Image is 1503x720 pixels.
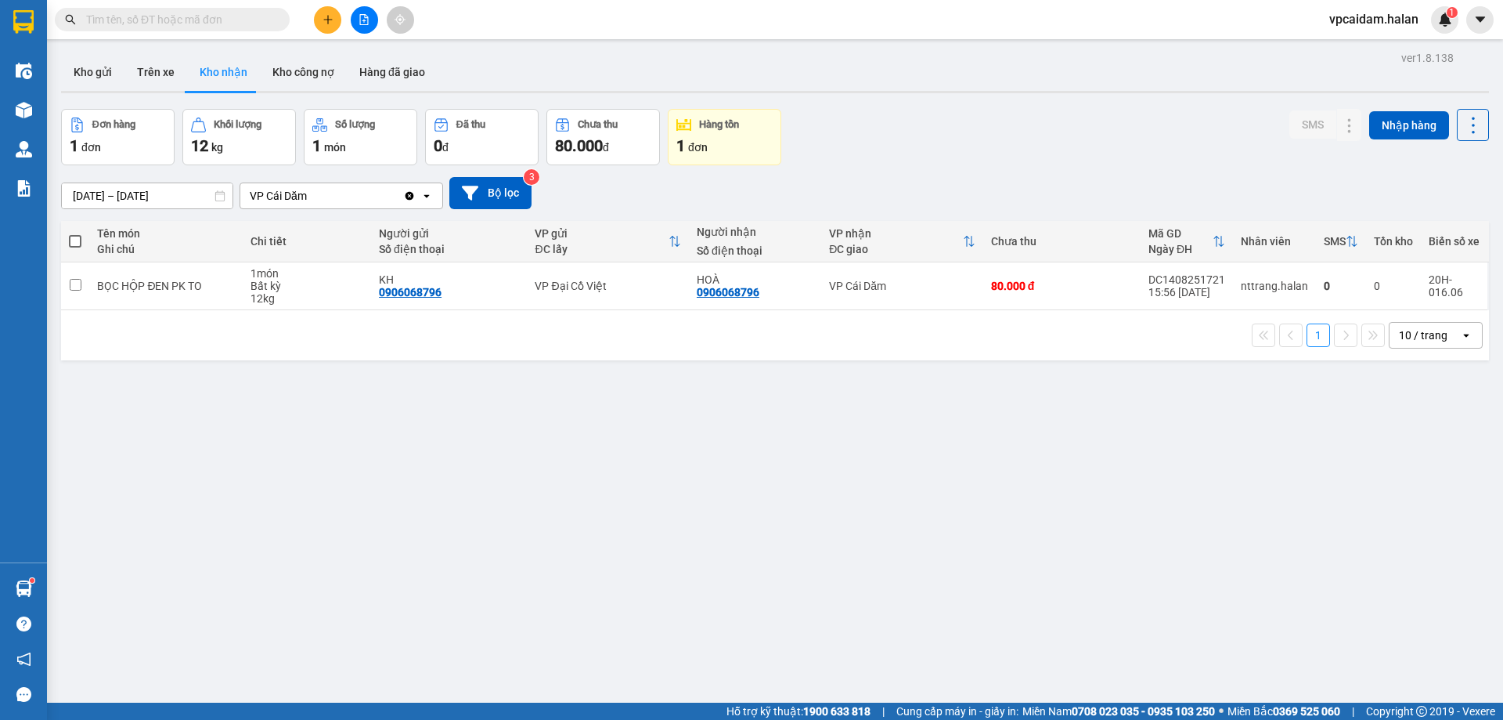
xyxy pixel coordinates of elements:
div: 15:56 [DATE] [1148,286,1225,298]
sup: 1 [30,578,34,583]
button: Bộ lọc [449,177,532,209]
span: đơn [81,141,101,154]
div: BỌC HỘP ĐEN PK TO [97,280,235,292]
div: VP Cái Dăm [250,188,307,204]
span: copyright [1416,706,1427,717]
img: warehouse-icon [16,102,32,118]
div: Bất kỳ [250,280,363,292]
button: Nhập hàng [1369,111,1449,139]
button: Hàng đã giao [347,53,438,91]
div: Chưa thu [578,119,618,130]
div: Chưa thu [991,235,1133,248]
button: plus [314,6,341,34]
span: 12 [191,136,208,155]
div: ĐC giao [829,243,963,255]
span: | [1352,703,1354,720]
div: VP Cái Dăm [829,280,975,292]
div: Biển số xe [1429,235,1480,248]
th: Toggle SortBy [1316,221,1366,262]
div: DC1408251721 [1148,273,1225,286]
span: 1 [676,136,685,155]
div: nttrang.halan [1241,280,1308,292]
button: Đơn hàng1đơn [61,109,175,165]
th: Toggle SortBy [1141,221,1233,262]
span: file-add [359,14,369,25]
span: món [324,141,346,154]
span: caret-down [1473,13,1487,27]
strong: 1900 633 818 [803,705,870,718]
div: KH [379,273,519,286]
div: SMS [1324,235,1346,248]
button: Kho gửi [61,53,124,91]
img: solution-icon [16,180,32,197]
span: question-circle [16,617,31,631]
sup: 1 [1447,7,1458,18]
div: 20H-016.06 [1429,273,1480,298]
div: HOÀ [697,273,813,286]
span: 1 [70,136,78,155]
div: Hàng tồn [699,119,739,130]
span: Miền Nam [1022,703,1215,720]
span: 0 [434,136,442,155]
button: caret-down [1466,6,1494,34]
span: đ [603,141,609,154]
div: Số điện thoại [379,243,519,255]
svg: open [420,190,433,202]
span: đơn [688,141,708,154]
button: Kho nhận [187,53,260,91]
div: 10 / trang [1399,327,1447,343]
span: 1 [312,136,321,155]
span: Hỗ trợ kỹ thuật: [726,703,870,720]
div: 0 [1324,280,1358,292]
span: 1 [1449,7,1454,18]
span: vpcaidam.halan [1317,9,1431,29]
span: notification [16,652,31,667]
div: Số điện thoại [697,244,813,257]
span: 80.000 [555,136,603,155]
button: Số lượng1món [304,109,417,165]
div: VP nhận [829,227,963,240]
button: Hàng tồn1đơn [668,109,781,165]
span: đ [442,141,449,154]
button: aim [387,6,414,34]
span: | [882,703,885,720]
button: SMS [1289,110,1336,139]
span: Cung cấp máy in - giấy in: [896,703,1018,720]
div: 12 kg [250,292,363,305]
img: warehouse-icon [16,581,32,597]
div: Số lượng [335,119,375,130]
div: Mã GD [1148,227,1213,240]
th: Toggle SortBy [821,221,983,262]
div: Đã thu [456,119,485,130]
div: Người gửi [379,227,519,240]
div: 1 món [250,267,363,280]
button: Chưa thu80.000đ [546,109,660,165]
div: 0 [1374,280,1413,292]
div: 80.000 đ [991,280,1133,292]
span: Miền Bắc [1227,703,1340,720]
img: icon-new-feature [1438,13,1452,27]
button: Kho công nợ [260,53,347,91]
strong: 0369 525 060 [1273,705,1340,718]
button: Khối lượng12kg [182,109,296,165]
span: search [65,14,76,25]
div: Nhân viên [1241,235,1308,248]
div: Ghi chú [97,243,235,255]
button: 1 [1307,324,1330,347]
div: VP Đại Cồ Việt [535,280,681,292]
span: aim [395,14,405,25]
span: ⚪️ [1219,708,1224,715]
div: 0906068796 [379,286,442,298]
button: file-add [351,6,378,34]
div: Chi tiết [250,235,363,248]
div: Người nhận [697,226,813,238]
div: Khối lượng [214,119,261,130]
div: Tồn kho [1374,235,1413,248]
div: Đơn hàng [92,119,135,130]
input: Select a date range. [62,183,232,208]
div: 0906068796 [697,286,759,298]
th: Toggle SortBy [527,221,689,262]
img: warehouse-icon [16,141,32,157]
input: Tìm tên, số ĐT hoặc mã đơn [86,11,271,28]
div: Tên món [97,227,235,240]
